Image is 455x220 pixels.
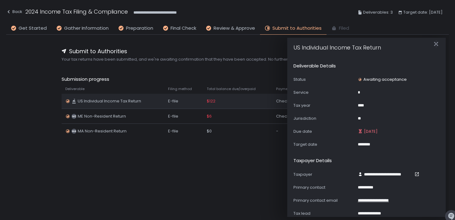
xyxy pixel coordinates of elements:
h1: US Individual Income Tax Return [293,36,381,52]
text: ME [72,114,76,118]
span: Target date: [DATE] [403,9,443,16]
span: Check [276,114,289,119]
div: E-file [168,98,199,104]
span: Review & Approve [214,25,255,32]
span: Gather Information [64,25,109,32]
div: Due date [293,129,355,134]
div: Status [293,77,355,82]
span: Check [276,98,289,104]
span: ME Non-Resident Return [78,114,126,119]
span: Total balance due/overpaid [207,87,256,91]
div: Taxpayer [293,172,355,177]
span: Payment method [276,87,306,91]
span: Your tax returns have been submitted, and we're awaiting confirmation that they have been accepte... [62,57,394,62]
h1: 2024 Income Tax Filing & Compliance [25,7,128,16]
div: Tax lead [293,211,355,216]
span: Deliverables: 3 [363,9,393,16]
span: Filing method [168,87,192,91]
h2: Deliverable details [293,63,336,70]
div: Primary contact email [293,198,355,203]
span: $6 [207,114,212,119]
span: MA Non-Resident Return [78,128,127,134]
div: E-file [168,128,199,134]
div: Service [293,90,355,95]
span: Filed [339,25,349,32]
span: - [276,128,278,134]
span: Preparation [126,25,153,32]
div: Back [6,8,22,15]
div: E-file [168,114,199,119]
span: [DATE] [364,129,378,134]
span: US Individual Income Tax Return [78,98,141,104]
span: Deliverable [65,87,84,91]
div: Target date [293,142,355,147]
h2: Taxpayer details [293,157,332,164]
div: Awaiting acceptance [358,77,407,82]
span: $0 [207,128,212,134]
span: $122 [207,98,215,104]
span: Submit to Authorities [272,25,322,32]
div: Jurisdiction [293,116,355,121]
span: Submission progress [62,76,394,83]
div: Tax year [293,103,355,108]
text: MA [72,129,76,133]
span: Get Started [19,25,47,32]
span: Final Check [171,25,196,32]
button: Back [6,7,22,18]
div: Primary contact [293,185,355,190]
span: Submit to Authorities [69,47,127,55]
